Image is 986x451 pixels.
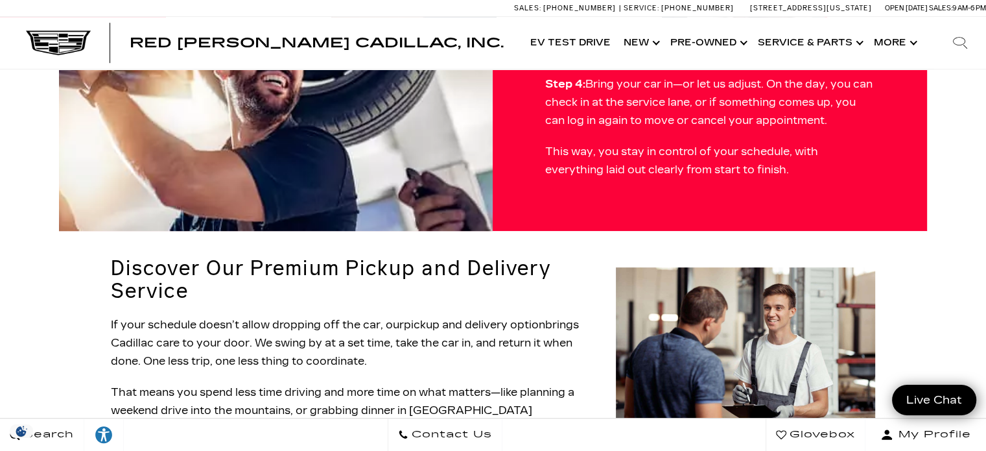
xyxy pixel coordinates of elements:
button: More [867,17,921,69]
a: pickup and delivery option [404,319,545,331]
span: [PHONE_NUMBER] [543,4,616,12]
a: Glovebox [766,419,865,451]
a: EV Test Drive [524,17,617,69]
span: Open [DATE] [885,4,928,12]
p: Bring your car in—or let us adjust. On the day, you can check in at the service lane, or if somet... [545,75,874,130]
section: Click to Open Cookie Consent Modal [6,424,36,438]
a: Sales: [PHONE_NUMBER] [514,5,619,12]
a: Service: [PHONE_NUMBER] [619,5,737,12]
button: Open user profile menu [865,419,986,451]
p: If your schedule doesn’t allow dropping off the car, our brings Cadillac care to your door. We sw... [111,316,600,371]
img: Cadillac Dark Logo with Cadillac White Text [26,30,91,55]
h2: Discover Our Premium Pickup and Delivery Service [111,257,600,302]
a: Service & Parts [751,17,867,69]
span: My Profile [893,426,971,444]
span: Sales: [929,4,952,12]
span: Red [PERSON_NAME] Cadillac, Inc. [130,35,504,51]
span: [PHONE_NUMBER] [661,4,734,12]
img: Opt-Out Icon [6,424,36,438]
div: Explore your accessibility options [84,425,123,445]
strong: Step 4: [545,78,585,90]
p: That means you spend less time driving and more time on what matters—like planning a weekend driv... [111,384,600,438]
span: Sales: [514,4,541,12]
span: Live Chat [900,393,968,408]
span: Contact Us [408,426,492,444]
span: Search [20,426,74,444]
p: This way, you stay in control of your schedule, with everything laid out clearly from start to fi... [545,143,874,179]
a: Live Chat [892,385,976,415]
span: Glovebox [786,426,855,444]
img: Schedule Service [616,267,875,441]
a: [STREET_ADDRESS][US_STATE] [750,4,872,12]
a: Pre-Owned [664,17,751,69]
a: Red [PERSON_NAME] Cadillac, Inc. [130,36,504,49]
span: 9 AM-6 PM [952,4,986,12]
span: Service: [624,4,659,12]
a: Explore your accessibility options [84,419,124,451]
a: Contact Us [388,419,502,451]
a: New [617,17,664,69]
